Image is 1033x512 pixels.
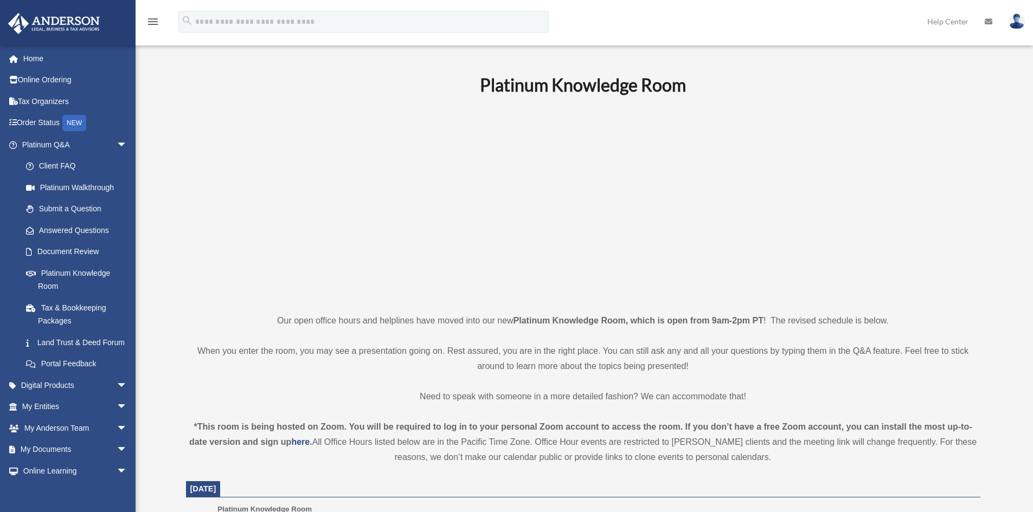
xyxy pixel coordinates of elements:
a: Portal Feedback [15,353,144,375]
span: arrow_drop_down [117,439,138,461]
a: Home [8,48,144,69]
a: Document Review [15,241,144,263]
i: search [181,15,193,27]
p: Our open office hours and helplines have moved into our new ! The revised schedule is below. [186,313,980,328]
a: Platinum Walkthrough [15,177,144,198]
div: NEW [62,115,86,131]
span: arrow_drop_down [117,460,138,482]
iframe: 231110_Toby_KnowledgeRoom [420,110,746,293]
a: Answered Questions [15,219,144,241]
a: Platinum Q&Aarrow_drop_down [8,134,144,155]
strong: . [310,437,312,446]
span: [DATE] [190,484,216,493]
strong: *This room is being hosted on Zoom. You will be required to log in to your personal Zoom account ... [189,422,972,446]
a: Order StatusNEW [8,112,144,134]
i: menu [146,15,159,28]
a: Online Learningarrow_drop_down [8,460,144,482]
span: arrow_drop_down [117,417,138,439]
a: Land Trust & Deed Forum [15,332,144,353]
a: Client FAQ [15,155,144,177]
strong: Platinum Knowledge Room, which is open from 9am-2pm PT [514,316,763,325]
span: arrow_drop_down [117,134,138,156]
p: Need to speak with someone in a more detailed fashion? We can accommodate that! [186,389,980,404]
b: Platinum Knowledge Room [480,74,686,95]
a: My Documentsarrow_drop_down [8,439,144,461]
a: menu [146,19,159,28]
img: User Pic [1009,14,1025,29]
a: Online Ordering [8,69,144,91]
a: Submit a Question [15,198,144,220]
a: here [291,437,310,446]
a: Platinum Knowledge Room [15,262,138,297]
div: All Office Hours listed below are in the Pacific Time Zone. Office Hour events are restricted to ... [186,419,980,465]
a: My Entitiesarrow_drop_down [8,396,144,418]
a: Digital Productsarrow_drop_down [8,374,144,396]
span: arrow_drop_down [117,396,138,418]
a: My Anderson Teamarrow_drop_down [8,417,144,439]
a: Tax Organizers [8,90,144,112]
img: Anderson Advisors Platinum Portal [5,13,103,34]
p: When you enter the room, you may see a presentation going on. Rest assured, you are in the right ... [186,344,980,374]
a: Tax & Bookkeeping Packages [15,297,144,332]
span: arrow_drop_down [117,374,138,397]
